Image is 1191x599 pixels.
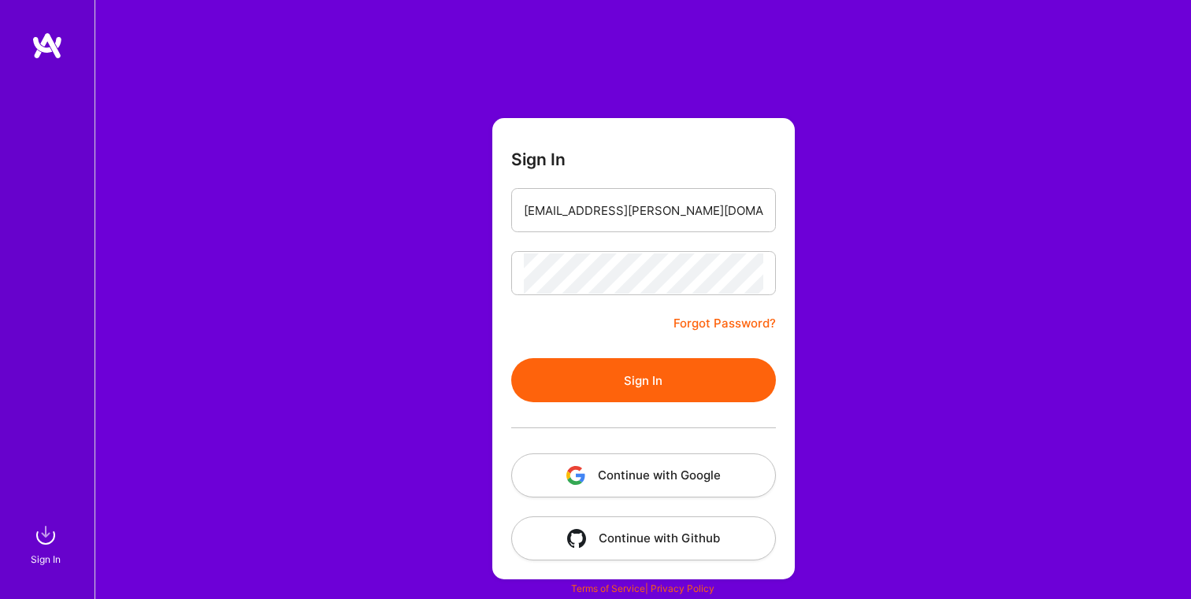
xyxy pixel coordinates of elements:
[95,552,1191,591] div: © 2025 ATeams Inc., All rights reserved.
[524,190,763,231] input: Email...
[511,358,776,402] button: Sign In
[511,453,776,497] button: Continue with Google
[673,314,776,333] a: Forgot Password?
[571,582,645,594] a: Terms of Service
[651,582,714,594] a: Privacy Policy
[33,520,61,568] a: sign inSign In
[571,582,714,594] span: |
[511,516,776,560] button: Continue with Github
[32,31,63,60] img: logo
[31,551,61,568] div: Sign In
[567,529,586,548] img: icon
[30,520,61,551] img: sign in
[566,466,585,485] img: icon
[511,150,566,169] h3: Sign In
